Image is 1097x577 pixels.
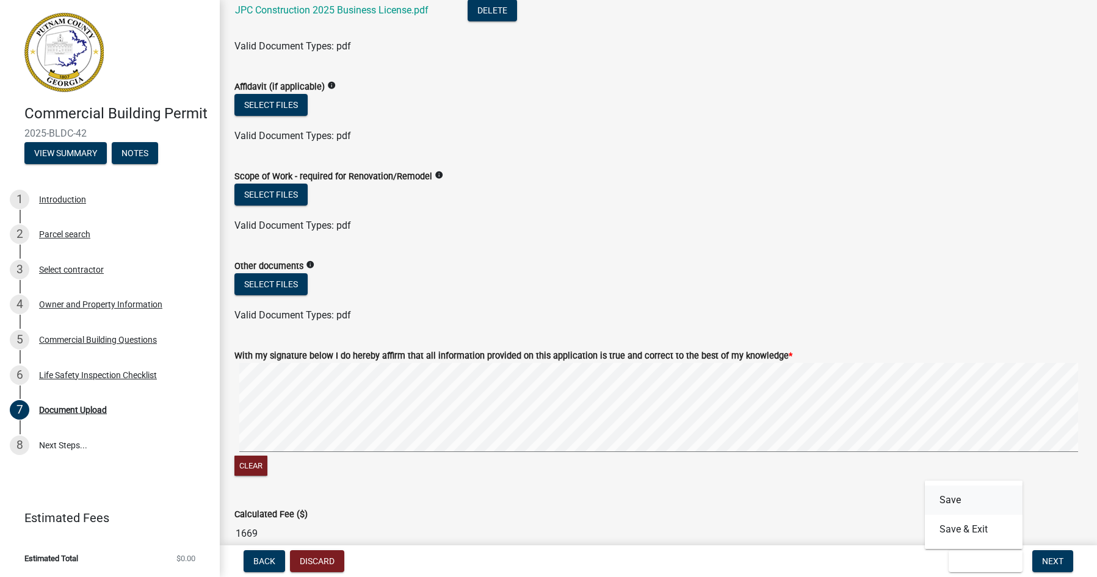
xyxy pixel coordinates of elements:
[24,105,210,123] h4: Commercial Building Permit
[949,550,1023,572] button: Save & Exit
[24,142,107,164] button: View Summary
[234,220,351,231] span: Valid Document Types: pdf
[24,149,107,159] wm-modal-confirm: Summary
[925,515,1023,544] button: Save & Exit
[10,224,29,244] div: 2
[10,435,29,455] div: 8
[39,195,86,204] div: Introduction
[234,130,351,142] span: Valid Document Types: pdf
[10,330,29,349] div: 5
[10,190,29,209] div: 1
[234,262,303,271] label: Other documents
[234,511,308,519] label: Calculated Fee ($)
[925,481,1023,549] div: Save & Exit
[176,554,195,562] span: $0.00
[39,406,107,414] div: Document Upload
[234,352,792,360] label: With my signature below I do hereby affirm that all information provided on this application is t...
[234,273,308,295] button: Select files
[39,230,90,238] div: Parcel search
[235,4,429,16] a: JPC Construction 2025 Business License.pdf
[435,171,443,179] i: info
[234,40,351,52] span: Valid Document Types: pdf
[39,371,157,379] div: Life Safety Inspection Checklist
[24,554,78,562] span: Estimated Total
[10,260,29,279] div: 3
[253,556,275,566] span: Back
[234,184,308,206] button: Select files
[10,365,29,385] div: 6
[925,486,1023,515] button: Save
[10,506,200,530] a: Estimated Fees
[234,83,325,91] label: Affidavit (if applicable)
[234,173,432,181] label: Scope of Work - required for Renovation/Remodel
[234,309,351,321] span: Valid Document Types: pdf
[39,335,157,344] div: Commercial Building Questions
[39,300,162,309] div: Owner and Property Information
[306,260,314,269] i: info
[234,94,308,116] button: Select files
[10,295,29,314] div: 4
[1032,550,1073,572] button: Next
[244,550,285,572] button: Back
[958,556,1005,566] span: Save & Exit
[112,149,158,159] wm-modal-confirm: Notes
[10,400,29,420] div: 7
[39,265,104,274] div: Select contractor
[468,5,517,17] wm-modal-confirm: Delete Document
[290,550,344,572] button: Discard
[327,81,336,90] i: info
[24,13,104,92] img: Putnam County, Georgia
[112,142,158,164] button: Notes
[234,456,267,476] button: Clear
[1042,556,1063,566] span: Next
[24,127,195,139] span: 2025-BLDC-42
